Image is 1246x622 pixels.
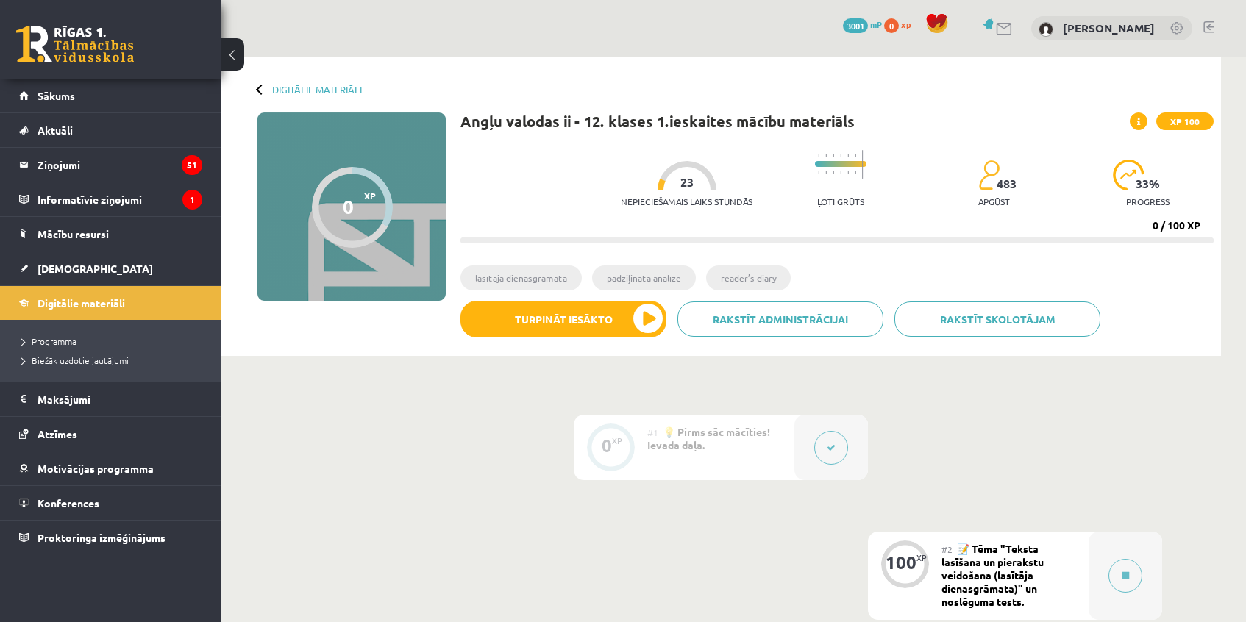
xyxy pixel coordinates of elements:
[343,196,354,218] div: 0
[818,154,819,157] img: icon-short-line-57e1e144782c952c97e751825c79c345078a6d821885a25fce030b3d8c18986b.svg
[19,79,202,112] a: Sākums
[1113,160,1144,190] img: icon-progress-161ccf0a02000e728c5f80fcf4c31c7af3da0e1684b2b1d7c360e028c24a22f1.svg
[847,154,849,157] img: icon-short-line-57e1e144782c952c97e751825c79c345078a6d821885a25fce030b3d8c18986b.svg
[886,556,916,569] div: 100
[19,286,202,320] a: Digitālie materiāli
[818,171,819,174] img: icon-short-line-57e1e144782c952c97e751825c79c345078a6d821885a25fce030b3d8c18986b.svg
[621,196,752,207] p: Nepieciešamais laiks stundās
[894,301,1100,337] a: Rakstīt skolotājam
[38,148,202,182] legend: Ziņojumi
[19,113,202,147] a: Aktuāli
[825,171,827,174] img: icon-short-line-57e1e144782c952c97e751825c79c345078a6d821885a25fce030b3d8c18986b.svg
[19,251,202,285] a: [DEMOGRAPHIC_DATA]
[1136,177,1161,190] span: 33 %
[706,265,791,290] li: reader’s diary
[19,382,202,416] a: Maksājumi
[916,554,927,562] div: XP
[855,154,856,157] img: icon-short-line-57e1e144782c952c97e751825c79c345078a6d821885a25fce030b3d8c18986b.svg
[22,335,76,347] span: Programma
[647,425,770,451] span: 💡 Pirms sāc mācīties! Ievada daļa.
[997,177,1017,190] span: 483
[847,171,849,174] img: icon-short-line-57e1e144782c952c97e751825c79c345078a6d821885a25fce030b3d8c18986b.svg
[19,182,202,216] a: Informatīvie ziņojumi1
[825,154,827,157] img: icon-short-line-57e1e144782c952c97e751825c79c345078a6d821885a25fce030b3d8c18986b.svg
[38,124,73,137] span: Aktuāli
[272,84,362,95] a: Digitālie materiāli
[1039,22,1053,37] img: Ārons Roderts
[460,301,666,337] button: Turpināt iesākto
[38,531,165,544] span: Proktoringa izmēģinājums
[364,190,376,201] span: XP
[840,171,841,174] img: icon-short-line-57e1e144782c952c97e751825c79c345078a6d821885a25fce030b3d8c18986b.svg
[1156,112,1214,130] span: XP 100
[612,437,622,445] div: XP
[602,439,612,452] div: 0
[460,112,855,130] h1: Angļu valodas ii - 12. klases 1.ieskaites mācību materiāls
[855,171,856,174] img: icon-short-line-57e1e144782c952c97e751825c79c345078a6d821885a25fce030b3d8c18986b.svg
[978,160,1000,190] img: students-c634bb4e5e11cddfef0936a35e636f08e4e9abd3cc4e673bd6f9a4125e45ecb1.svg
[22,354,129,366] span: Biežāk uzdotie jautājumi
[38,182,202,216] legend: Informatīvie ziņojumi
[38,296,125,310] span: Digitālie materiāli
[460,265,582,290] li: lasītāja dienasgrāmata
[1063,21,1155,35] a: [PERSON_NAME]
[22,335,206,348] a: Programma
[843,18,882,30] a: 3001 mP
[19,217,202,251] a: Mācību resursi
[19,417,202,451] a: Atzīmes
[19,521,202,554] a: Proktoringa izmēģinājums
[38,382,202,416] legend: Maksājumi
[1126,196,1170,207] p: progress
[22,354,206,367] a: Biežāk uzdotie jautājumi
[182,155,202,175] i: 51
[884,18,918,30] a: 0 xp
[941,542,1044,608] span: 📝 Tēma "Teksta lasīšana un pierakstu veidošana (lasītāja dienasgrāmata)" un noslēguma tests.
[38,227,109,240] span: Mācību resursi
[941,543,953,555] span: #2
[833,154,834,157] img: icon-short-line-57e1e144782c952c97e751825c79c345078a6d821885a25fce030b3d8c18986b.svg
[862,150,864,179] img: icon-long-line-d9ea69661e0d244f92f715978eff75569469978d946b2353a9bb055b3ed8787d.svg
[840,154,841,157] img: icon-short-line-57e1e144782c952c97e751825c79c345078a6d821885a25fce030b3d8c18986b.svg
[19,451,202,485] a: Motivācijas programma
[182,190,202,210] i: 1
[870,18,882,30] span: mP
[38,427,77,440] span: Atzīmes
[843,18,868,33] span: 3001
[38,462,154,475] span: Motivācijas programma
[677,301,883,337] a: Rakstīt administrācijai
[901,18,911,30] span: xp
[978,196,1010,207] p: apgūst
[884,18,899,33] span: 0
[833,171,834,174] img: icon-short-line-57e1e144782c952c97e751825c79c345078a6d821885a25fce030b3d8c18986b.svg
[38,262,153,275] span: [DEMOGRAPHIC_DATA]
[16,26,134,62] a: Rīgas 1. Tālmācības vidusskola
[19,486,202,520] a: Konferences
[592,265,696,290] li: padziļināta analīze
[19,148,202,182] a: Ziņojumi51
[647,426,658,438] span: #1
[38,496,99,510] span: Konferences
[817,196,864,207] p: Ļoti grūts
[680,176,694,189] span: 23
[38,89,75,102] span: Sākums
